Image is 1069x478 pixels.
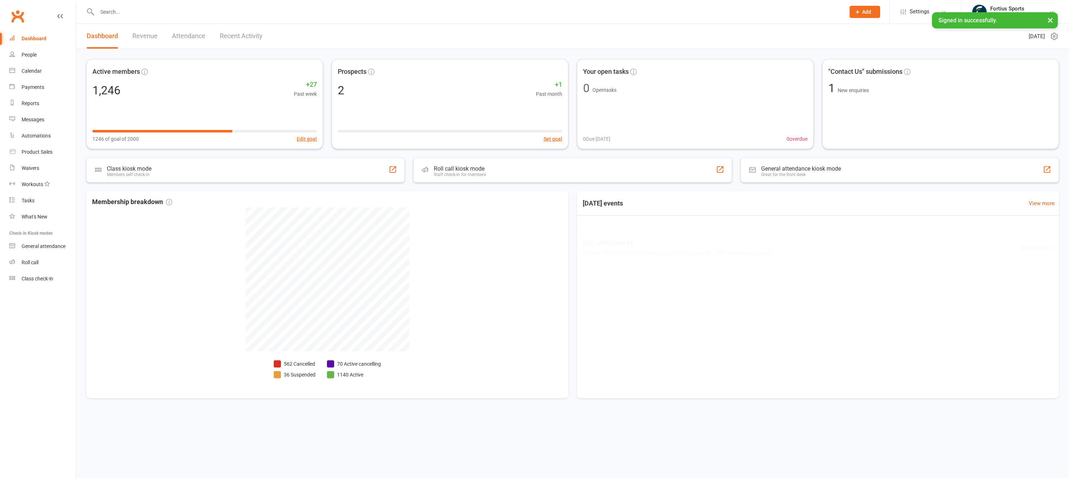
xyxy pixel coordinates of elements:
[9,176,76,193] a: Workouts
[92,85,120,96] div: 1,246
[22,52,37,58] div: People
[1029,199,1055,208] a: View more
[9,128,76,144] a: Automations
[9,112,76,128] a: Messages
[107,172,151,177] div: Members self check-in
[22,165,39,171] div: Waivers
[338,85,344,96] div: 2
[327,371,381,379] li: 1140 Active
[583,239,773,248] span: CTY - ARC Court 04
[87,24,118,49] a: Dashboard
[9,63,76,79] a: Calendar
[583,67,629,77] span: Your open tasks
[338,67,367,77] span: Prospects
[434,165,486,172] div: Roll call kiosk mode
[22,117,44,122] div: Messages
[22,100,39,106] div: Reports
[92,135,139,143] span: 1246 of goal of 2000
[838,87,869,93] span: New enquiries
[274,371,315,379] li: 36 Suspended
[990,5,1039,12] div: Fortius Sports
[95,7,840,17] input: Search...
[327,360,381,368] li: 70 Active cancelling
[22,133,51,139] div: Automations
[294,90,317,98] span: Past week
[9,31,76,47] a: Dashboard
[434,172,486,177] div: Staff check-in for members
[274,360,315,368] li: 562 Cancelled
[1020,244,1053,252] span: 8 / 25 attendees
[22,68,42,74] div: Calendar
[92,197,172,207] span: Membership breakdown
[828,67,902,77] span: "Contact Us" submissions
[92,67,140,77] span: Active members
[761,172,841,177] div: Great for the front desk
[22,181,43,187] div: Workouts
[22,260,38,265] div: Roll call
[850,6,880,18] button: Add
[9,160,76,176] a: Waivers
[22,149,53,155] div: Product Sales
[990,12,1039,18] div: [GEOGRAPHIC_DATA]
[22,214,47,220] div: What's New
[9,47,76,63] a: People
[9,254,76,271] a: Roll call
[761,165,841,172] div: General attendance kiosk mode
[536,90,562,98] span: Past month
[9,144,76,160] a: Product Sales
[297,135,317,143] button: Edit goal
[862,9,871,15] span: Add
[9,7,27,25] a: Clubworx
[828,81,838,95] span: 1
[583,82,590,94] div: 0
[9,271,76,287] a: Class kiosk mode
[294,80,317,90] span: +27
[107,165,151,172] div: Class kiosk mode
[22,243,65,249] div: General attendance
[9,95,76,112] a: Reports
[583,135,610,143] span: 0 Due [DATE]
[9,238,76,254] a: General attendance kiosk mode
[1044,12,1057,28] button: ×
[9,193,76,209] a: Tasks
[220,24,263,49] a: Recent Activity
[22,198,35,203] div: Tasks
[787,135,808,143] span: 0 overdue
[577,197,629,210] h3: [DATE] events
[9,79,76,95] a: Payments
[543,135,562,143] button: Set goal
[172,24,205,49] a: Attendance
[583,249,773,257] span: 4:00PM - 5:00PM | [PERSON_NAME] and [PERSON_NAME]... | ARC Badminton Court 04
[132,24,158,49] a: Revenue
[938,17,997,24] span: Signed in successfully.
[910,4,929,20] span: Settings
[1029,32,1045,41] span: [DATE]
[22,276,53,281] div: Class check-in
[972,5,987,19] img: thumb_image1743802567.png
[22,84,44,90] div: Payments
[9,209,76,225] a: What's New
[536,80,562,90] span: +1
[592,87,617,93] span: Open tasks
[22,36,46,41] div: Dashboard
